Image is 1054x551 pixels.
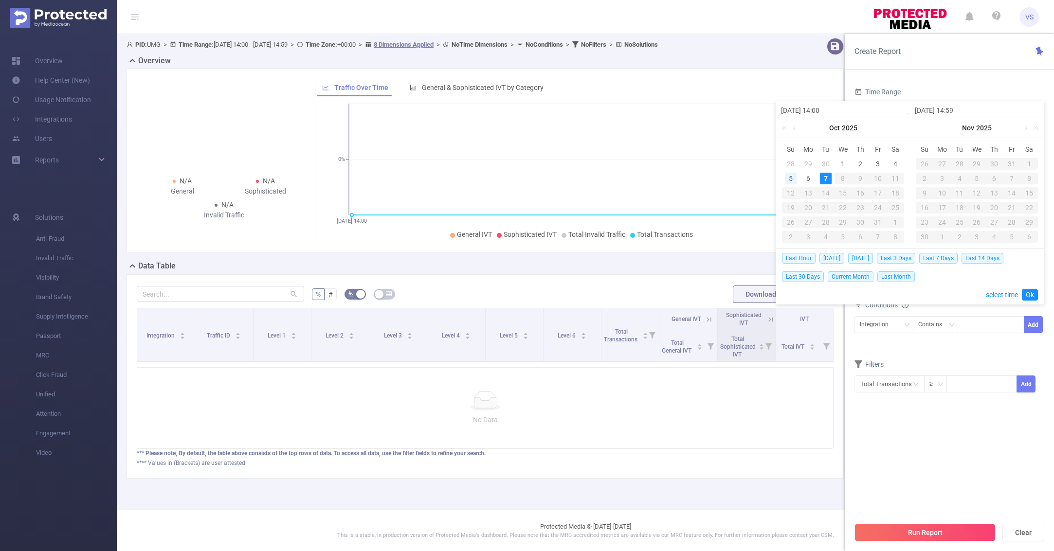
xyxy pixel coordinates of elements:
div: 7 [869,231,887,243]
span: Th [852,145,869,154]
b: Time Range: [179,41,214,48]
button: Add [1017,375,1036,392]
a: Integrations [12,109,72,129]
th: Thu [852,142,869,157]
td: November 10, 2025 [933,186,951,200]
div: 20 [985,202,1003,213]
button: Add [1024,316,1043,333]
span: Last 30 Days [782,271,824,282]
td: October 8, 2025 [835,171,852,186]
td: November 4, 2025 [951,171,968,186]
td: November 11, 2025 [951,186,968,200]
div: 8 [1020,173,1038,184]
a: Users [12,129,52,148]
td: October 30, 2025 [852,215,869,230]
th: Mon [800,142,817,157]
div: 13 [985,187,1003,199]
span: Visibility [36,268,117,287]
div: 28 [785,158,797,170]
div: 5 [785,173,797,184]
span: Fr [1003,145,1020,154]
div: 28 [817,216,835,228]
div: 2 [854,158,866,170]
div: 5 [968,173,986,184]
div: Sophisticated [224,186,307,196]
div: 31 [869,216,887,228]
h2: Overview [138,55,171,67]
div: 14 [1003,187,1020,199]
td: November 1, 2025 [887,215,904,230]
div: 12 [968,187,986,199]
td: November 16, 2025 [916,200,933,215]
i: Filter menu [704,330,717,361]
th: Thu [985,142,1003,157]
td: October 29, 2025 [835,215,852,230]
th: Sat [1020,142,1038,157]
span: Conditions [865,301,909,309]
span: > [288,41,297,48]
a: 2025 [975,118,993,138]
td: October 31, 2025 [1003,157,1020,171]
div: 29 [835,216,852,228]
td: October 5, 2025 [782,171,800,186]
a: Previous month (PageUp) [790,118,799,138]
div: 6 [985,173,1003,184]
div: 30 [985,158,1003,170]
div: 27 [985,216,1003,228]
th: Wed [968,142,986,157]
tspan: [DATE] 14:00 [337,218,367,224]
td: October 4, 2025 [887,157,904,171]
span: UMG [DATE] 14:00 - [DATE] 14:59 +00:00 [127,41,658,48]
span: > [508,41,517,48]
div: 8 [887,231,904,243]
div: 2 [951,231,968,243]
span: Supply Intelligence [36,307,117,326]
i: icon: info-circle [902,302,909,308]
button: Download PDF [733,285,803,303]
div: 29 [968,158,986,170]
span: Tu [951,145,968,154]
div: ≥ [929,376,940,392]
b: Time Zone: [306,41,337,48]
a: Next month (PageDown) [1021,118,1030,138]
b: No Filters [581,41,606,48]
span: IVT [800,316,809,322]
div: 12 [782,187,800,199]
div: 23 [852,202,869,213]
td: November 13, 2025 [985,186,1003,200]
img: Protected Media [10,8,107,28]
td: December 3, 2025 [968,230,986,244]
span: General IVT [672,316,701,322]
td: October 27, 2025 [933,157,951,171]
a: Last year (Control + left) [780,118,792,138]
td: November 24, 2025 [933,215,951,230]
td: December 6, 2025 [1020,230,1038,244]
div: 10 [869,173,887,184]
span: [DATE] [848,253,873,264]
th: Fri [1003,142,1020,157]
td: October 11, 2025 [887,171,904,186]
td: October 26, 2025 [916,157,933,171]
div: 6 [802,173,814,184]
b: No Conditions [526,41,563,48]
td: October 16, 2025 [852,186,869,200]
span: Anti-Fraud [36,229,117,249]
i: icon: down [904,322,910,329]
td: October 25, 2025 [887,200,904,215]
span: Brand Safety [36,287,117,307]
span: Solutions [35,208,63,227]
div: Integration [860,317,895,333]
td: November 7, 2025 [869,230,887,244]
span: Traffic Over Time [334,84,388,91]
td: November 8, 2025 [887,230,904,244]
span: > [606,41,616,48]
td: November 8, 2025 [1020,171,1038,186]
td: October 30, 2025 [985,157,1003,171]
a: Oct [828,118,841,138]
span: Current Month [828,271,873,282]
a: Reports [35,150,59,170]
i: icon: bar-chart [410,84,417,91]
div: 22 [1020,202,1038,213]
h2: Data Table [138,260,176,272]
td: October 28, 2025 [817,215,835,230]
